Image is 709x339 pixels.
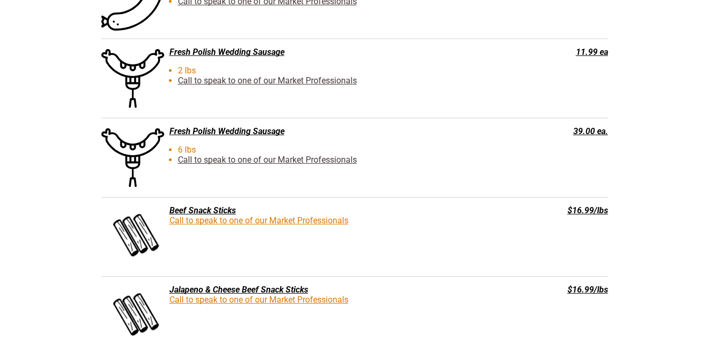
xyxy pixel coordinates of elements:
[507,205,608,215] div: $16.99/lbs
[131,145,510,155] li: 6 lbs
[101,285,502,295] div: Jalapeno & Cheese Beef Snack Sticks
[507,47,608,57] div: 11.99 ea
[178,76,357,86] a: Call to speak to one of our Market Professionals
[507,285,608,295] div: $16.99/lbs
[169,295,348,305] a: Call to speak to one of our Market Professionals
[101,205,502,215] div: Beef Snack Sticks
[101,126,502,136] div: Fresh Polish Wedding Sausage
[131,65,510,76] li: 2 lbs
[101,47,502,57] div: Fresh Polish Wedding Sausage
[169,215,348,225] a: Call to speak to one of our Market Professionals
[507,126,608,136] div: 39.00 ea.
[178,155,357,165] a: Call to speak to one of our Market Professionals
